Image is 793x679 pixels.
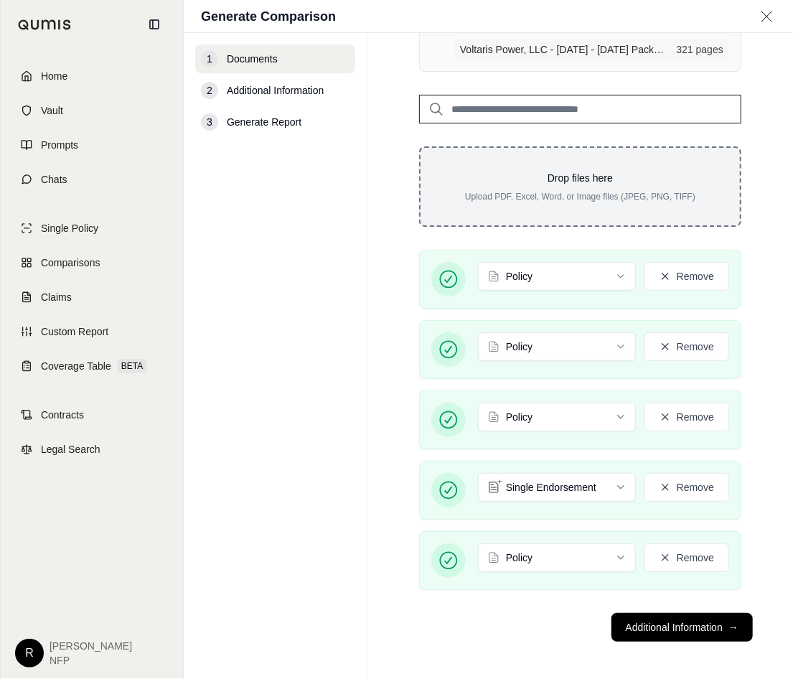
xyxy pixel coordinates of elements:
[15,639,44,668] div: R
[227,83,324,98] span: Additional Information
[41,256,100,270] span: Comparisons
[644,262,729,291] button: Remove
[644,332,729,361] button: Remove
[41,324,108,339] span: Custom Report
[117,359,147,373] span: BETA
[677,42,723,57] span: 321 pages
[9,281,174,313] a: Claims
[143,13,166,36] button: Collapse sidebar
[41,69,67,83] span: Home
[41,290,72,304] span: Claims
[201,50,218,67] div: 1
[201,82,218,99] div: 2
[9,350,174,382] a: Coverage TableBETA
[728,620,738,634] span: →
[9,164,174,195] a: Chats
[227,52,278,66] span: Documents
[227,115,301,129] span: Generate Report
[9,399,174,431] a: Contracts
[611,613,753,642] button: Additional Information→
[644,403,729,431] button: Remove
[9,95,174,126] a: Vault
[644,473,729,502] button: Remove
[444,191,717,202] p: Upload PDF, Excel, Word, or Image files (JPEG, PNG, TIFF)
[201,6,336,27] h1: Generate Comparison
[41,442,100,456] span: Legal Search
[50,653,132,668] span: NFP
[41,359,111,373] span: Coverage Table
[9,316,174,347] a: Custom Report
[201,113,218,131] div: 3
[41,138,78,152] span: Prompts
[9,434,174,465] a: Legal Search
[444,171,717,185] p: Drop files here
[41,221,98,235] span: Single Policy
[460,42,668,57] span: Voltaris Power, LLC - 10.29.2024 - 10.29.2025 Package Policy.pdf
[18,19,72,30] img: Qumis Logo
[9,247,174,278] a: Comparisons
[9,129,174,161] a: Prompts
[50,639,132,653] span: [PERSON_NAME]
[41,103,63,118] span: Vault
[41,172,67,187] span: Chats
[41,408,84,422] span: Contracts
[9,60,174,92] a: Home
[644,543,729,572] button: Remove
[9,212,174,244] a: Single Policy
